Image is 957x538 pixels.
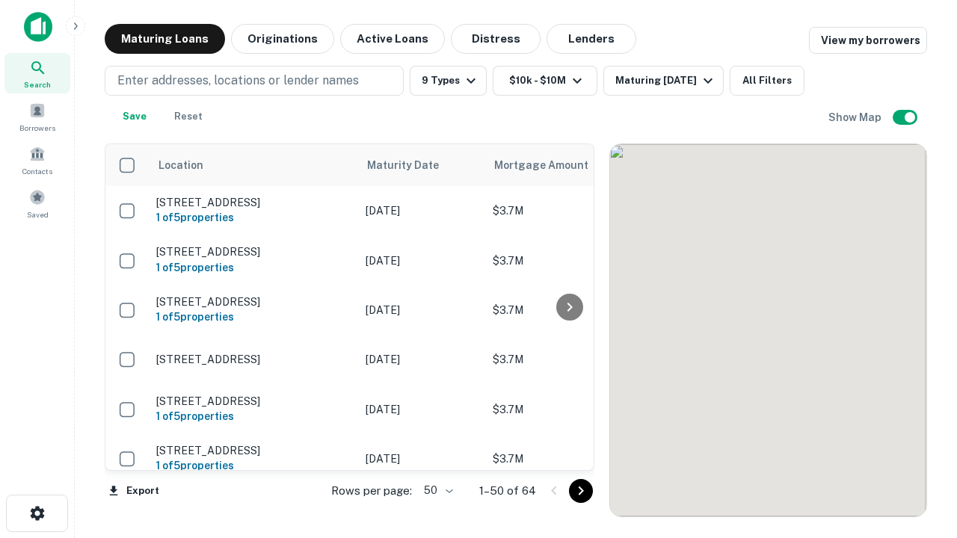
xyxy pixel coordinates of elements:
a: Search [4,53,70,93]
a: Saved [4,183,70,223]
p: [DATE] [366,451,478,467]
p: [STREET_ADDRESS] [156,444,351,457]
th: Maturity Date [358,144,485,186]
p: $3.7M [493,351,642,368]
button: 9 Types [410,66,487,96]
div: 50 [418,480,455,501]
p: $3.7M [493,302,642,318]
button: Active Loans [340,24,445,54]
span: Borrowers [19,122,55,134]
div: 0 0 [610,144,926,516]
button: Lenders [547,24,636,54]
th: Location [149,144,358,186]
p: 1–50 of 64 [479,482,536,500]
button: Originations [231,24,334,54]
h6: 1 of 5 properties [156,408,351,424]
button: Save your search to get updates of matches that match your search criteria. [111,102,159,132]
button: Reset [164,102,212,132]
button: Enter addresses, locations or lender names [105,66,404,96]
button: Export [105,480,163,502]
button: Maturing [DATE] [603,66,724,96]
span: Saved [27,208,49,220]
h6: 1 of 5 properties [156,309,351,325]
button: $10k - $10M [493,66,597,96]
p: [DATE] [366,202,478,219]
p: [STREET_ADDRESS] [156,395,351,408]
p: Rows per page: [331,482,412,500]
p: Enter addresses, locations or lender names [117,72,359,90]
h6: 1 of 5 properties [156,259,351,276]
h6: Show Map [828,109,884,126]
a: Contacts [4,140,70,180]
span: Location [158,156,203,174]
button: Maturing Loans [105,24,225,54]
span: Mortgage Amount [494,156,608,174]
span: Contacts [22,165,52,177]
p: [STREET_ADDRESS] [156,196,351,209]
div: Maturing [DATE] [615,72,717,90]
p: [DATE] [366,253,478,269]
iframe: Chat Widget [882,371,957,442]
p: [DATE] [366,351,478,368]
p: [STREET_ADDRESS] [156,295,351,309]
button: Distress [451,24,541,54]
th: Mortgage Amount [485,144,650,186]
p: [DATE] [366,401,478,418]
p: [DATE] [366,302,478,318]
a: View my borrowers [809,27,927,54]
span: Search [24,78,51,90]
p: $3.7M [493,451,642,467]
span: Maturity Date [367,156,458,174]
a: Borrowers [4,96,70,137]
button: Go to next page [569,479,593,503]
h6: 1 of 5 properties [156,457,351,474]
p: $3.7M [493,202,642,219]
img: capitalize-icon.png [24,12,52,42]
h6: 1 of 5 properties [156,209,351,226]
button: All Filters [730,66,804,96]
p: [STREET_ADDRESS] [156,353,351,366]
p: $3.7M [493,401,642,418]
p: [STREET_ADDRESS] [156,245,351,259]
p: $3.7M [493,253,642,269]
